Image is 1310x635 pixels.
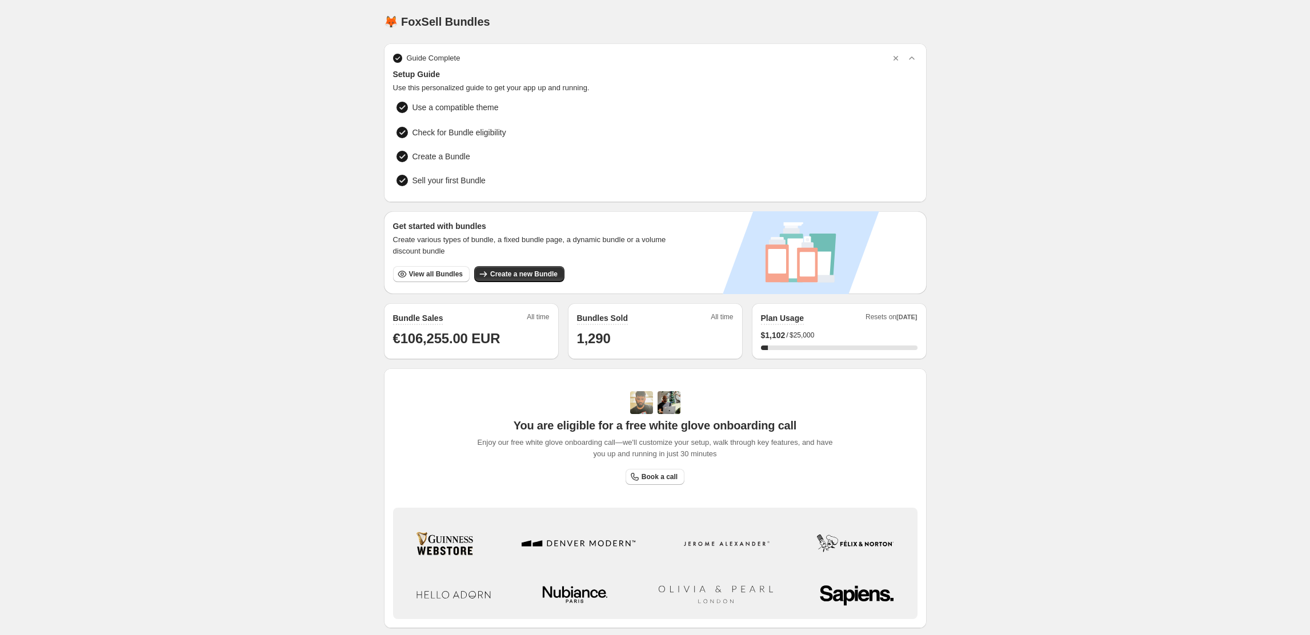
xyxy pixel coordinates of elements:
[393,220,677,232] h3: Get started with bundles
[474,266,564,282] button: Create a new Bundle
[790,331,814,340] span: $25,000
[626,469,684,485] a: Book a call
[658,391,680,414] img: Prakhar
[896,314,917,320] span: [DATE]
[393,82,918,94] span: Use this personalized guide to get your app up and running.
[393,312,443,324] h2: Bundle Sales
[761,329,786,341] span: $ 1,102
[490,270,558,279] span: Create a new Bundle
[471,437,839,460] span: Enjoy our free white glove onboarding call—we'll customize your setup, walk through key features,...
[393,69,918,80] span: Setup Guide
[514,419,796,432] span: You are eligible for a free white glove onboarding call
[412,175,486,186] span: Sell your first Bundle
[711,312,733,325] span: All time
[577,329,734,348] h1: 1,290
[384,15,490,29] h1: 🦊 FoxSell Bundles
[393,234,677,257] span: Create various types of bundle, a fixed bundle page, a dynamic bundle or a volume discount bundle
[630,391,653,414] img: Adi
[407,53,460,64] span: Guide Complete
[409,270,463,279] span: View all Bundles
[866,312,918,325] span: Resets on
[761,329,918,341] div: /
[412,102,840,113] span: Use a compatible theme
[761,312,804,324] h2: Plan Usage
[577,312,628,324] h2: Bundles Sold
[642,472,678,481] span: Book a call
[412,127,506,138] span: Check for Bundle eligibility
[393,266,470,282] button: View all Bundles
[527,312,549,325] span: All time
[393,329,550,348] h1: €106,255.00 EUR
[412,151,470,162] span: Create a Bundle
